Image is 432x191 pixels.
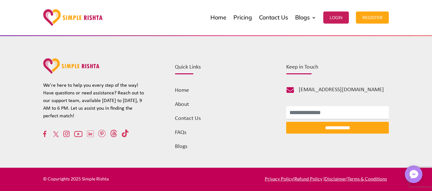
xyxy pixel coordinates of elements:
[43,69,99,75] a: Simple rishta logo
[287,86,294,94] span: 
[259,2,288,33] a: Contact Us
[210,2,226,33] a: Home
[175,129,186,136] a: FAQs
[299,87,384,93] span: [EMAIL_ADDRESS][DOMAIN_NAME]
[286,64,389,73] h4: Keep in Touch
[356,2,389,33] a: Register
[175,143,187,150] a: Blogs
[233,2,252,33] a: Pricing
[348,176,387,181] a: Terms & Conditions
[175,101,189,107] a: About
[175,87,189,93] a: Home
[325,176,389,181] span: |
[175,115,201,121] a: Contact Us
[295,176,322,181] a: Refund Policy
[325,176,346,181] a: Disclaimer
[356,11,389,24] button: Register
[407,168,420,181] img: Messenger
[265,176,293,181] a: Privacy Policy
[225,176,389,182] p: | |
[43,83,144,119] span: We’re here to help you every step of the way! Have questions or need assistance? Reach out to our...
[323,11,349,24] button: Login
[323,2,349,33] a: Login
[175,64,267,73] h4: Quick Links
[43,176,109,181] span: © Copyrights 2025 Simple Rishta
[43,58,99,74] img: website-logo-pink-orange
[295,2,316,33] a: Blogs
